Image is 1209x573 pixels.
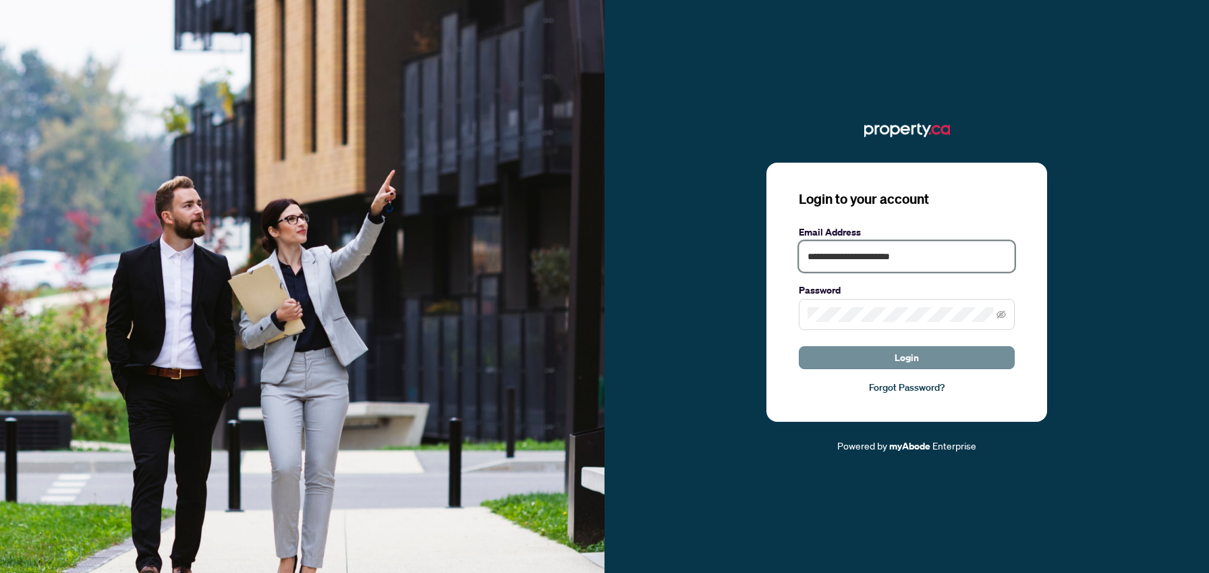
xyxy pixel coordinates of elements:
[864,119,950,141] img: ma-logo
[799,380,1015,395] a: Forgot Password?
[895,347,919,369] span: Login
[799,190,1015,209] h3: Login to your account
[932,439,976,452] span: Enterprise
[837,439,887,452] span: Powered by
[799,283,1015,298] label: Password
[799,346,1015,369] button: Login
[889,439,930,454] a: myAbode
[996,310,1006,319] span: eye-invisible
[799,225,1015,240] label: Email Address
